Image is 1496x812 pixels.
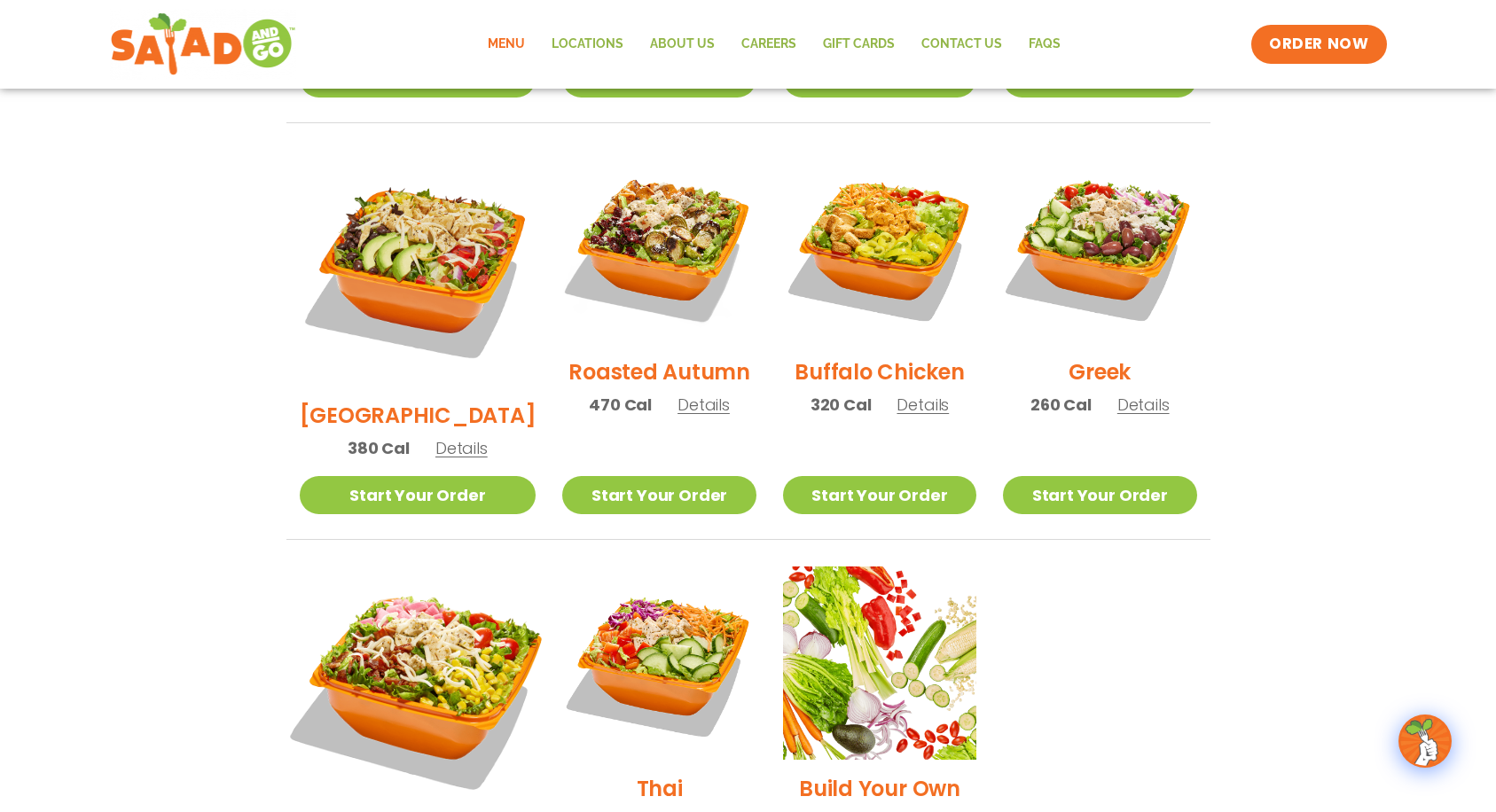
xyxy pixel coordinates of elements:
img: new-SAG-logo-768×292 [110,9,297,80]
h2: Buffalo Chicken [795,356,964,387]
a: Menu [474,24,538,65]
a: ORDER NOW [1251,25,1386,64]
a: Locations [538,24,637,65]
a: Contact Us [908,24,1015,65]
span: 260 Cal [1030,393,1092,417]
a: Start Your Order [1003,476,1196,514]
span: Details [897,394,949,416]
img: Product photo for Greek Salad [1003,150,1196,343]
img: Product photo for BBQ Ranch Salad [300,150,537,386]
a: GIFT CARDS [810,24,908,65]
span: ORDER NOW [1269,34,1368,55]
span: 380 Cal [348,436,410,460]
a: Careers [728,24,810,65]
h2: Roasted Autumn [568,356,750,387]
img: wpChatIcon [1400,716,1450,766]
a: Start Your Order [300,476,537,514]
span: Details [435,437,488,459]
a: About Us [637,24,728,65]
img: Product photo for Build Your Own [783,566,976,760]
h2: [GEOGRAPHIC_DATA] [300,400,537,431]
img: Product photo for Thai Salad [562,566,756,760]
h2: Build Your Own [799,773,960,804]
span: 320 Cal [811,393,872,417]
nav: Menu [474,24,1074,65]
a: Start Your Order [562,476,756,514]
h2: Greek [1069,356,1131,387]
h2: Thai [637,773,683,804]
span: 470 Cal [589,393,652,417]
img: Product photo for Buffalo Chicken Salad [783,150,976,343]
a: FAQs [1015,24,1074,65]
img: Product photo for Roasted Autumn Salad [562,150,756,343]
a: Start Your Order [783,476,976,514]
span: Details [1117,394,1170,416]
span: Details [678,394,730,416]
